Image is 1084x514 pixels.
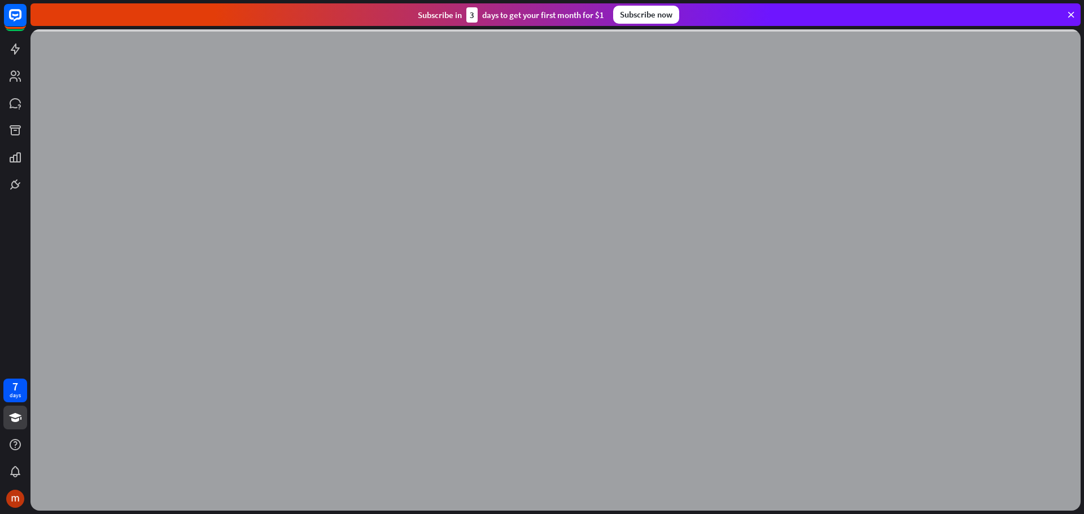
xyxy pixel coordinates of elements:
div: Subscribe in days to get your first month for $1 [418,7,604,23]
div: 7 [12,381,18,392]
div: Subscribe now [613,6,679,24]
div: days [10,392,21,399]
div: 3 [466,7,478,23]
a: 7 days [3,379,27,402]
